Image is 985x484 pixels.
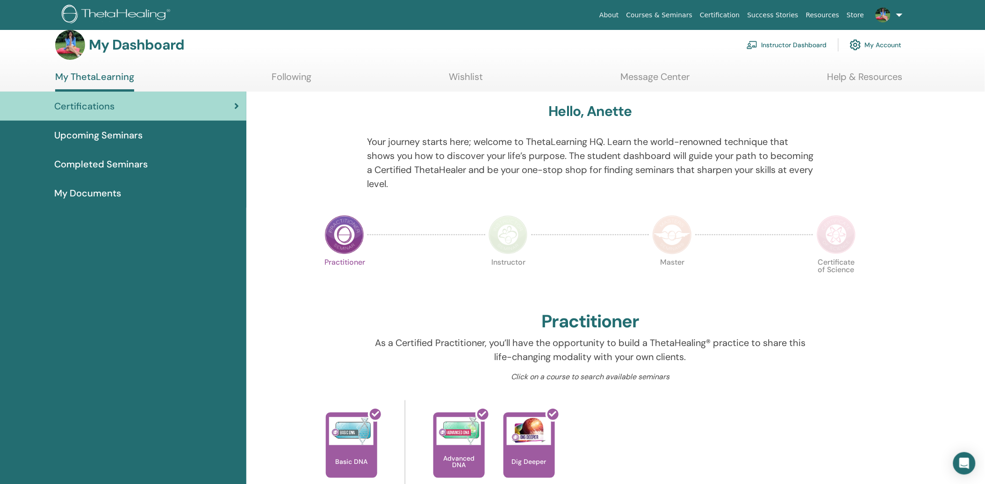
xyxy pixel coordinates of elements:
[817,215,856,254] img: Certificate of Science
[508,458,550,465] p: Dig Deeper
[367,371,813,383] p: Click on a course to search available seminars
[817,259,856,298] p: Certificate of Science
[827,71,903,89] a: Help & Resources
[621,71,690,89] a: Message Center
[367,336,813,364] p: As a Certified Practitioner, you’ll have the opportunity to build a ThetaHealing® practice to sha...
[54,128,143,142] span: Upcoming Seminars
[89,36,184,53] h3: My Dashboard
[55,71,134,92] a: My ThetaLearning
[272,71,311,89] a: Following
[449,71,483,89] a: Wishlist
[843,7,868,24] a: Store
[329,417,374,445] img: Basic DNA
[623,7,697,24] a: Courses & Seminars
[489,215,528,254] img: Instructor
[62,5,173,26] img: logo.png
[850,35,902,55] a: My Account
[325,259,364,298] p: Practitioner
[325,215,364,254] img: Practitioner
[802,7,843,24] a: Resources
[541,311,639,332] h2: Practitioner
[433,455,485,468] p: Advanced DNA
[653,215,692,254] img: Master
[850,37,861,53] img: cog.svg
[696,7,743,24] a: Certification
[653,259,692,298] p: Master
[596,7,622,24] a: About
[55,30,85,60] img: default.jpg
[747,41,758,49] img: chalkboard-teacher.svg
[437,417,481,445] img: Advanced DNA
[876,7,891,22] img: default.jpg
[54,186,121,200] span: My Documents
[54,157,148,171] span: Completed Seminars
[747,35,827,55] a: Instructor Dashboard
[549,103,633,120] h3: Hello, Anette
[367,135,813,191] p: Your journey starts here; welcome to ThetaLearning HQ. Learn the world-renowned technique that sh...
[953,452,976,475] div: Open Intercom Messenger
[744,7,802,24] a: Success Stories
[489,259,528,298] p: Instructor
[507,417,551,445] img: Dig Deeper
[54,99,115,113] span: Certifications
